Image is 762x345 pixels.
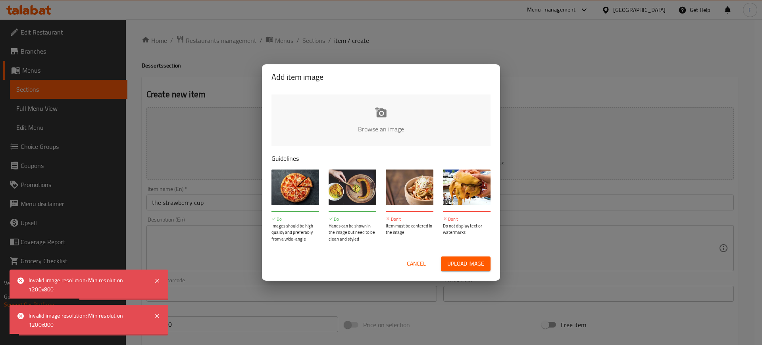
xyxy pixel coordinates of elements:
[329,223,376,243] p: Hands can be shown in the image but need to be clean and styled
[271,223,319,243] p: Images should be high-quality and preferably from a wide-angle
[271,170,319,205] img: guide-img-1@3x.jpg
[447,259,484,269] span: Upload image
[407,259,426,269] span: Cancel
[271,154,491,163] p: Guidelines
[443,223,491,236] p: Do not display text or watermarks
[443,170,491,205] img: guide-img-4@3x.jpg
[441,256,491,271] button: Upload image
[386,223,433,236] p: Item must be centered in the image
[271,71,491,83] h2: Add item image
[404,256,429,271] button: Cancel
[29,276,146,294] div: Invalid image resolution: Min resolution 1200x800
[29,311,146,329] div: Invalid image resolution: Min resolution 1200x800
[386,216,433,223] p: Don't
[386,170,433,205] img: guide-img-3@3x.jpg
[329,216,376,223] p: Do
[329,170,376,205] img: guide-img-2@3x.jpg
[443,216,491,223] p: Don't
[271,216,319,223] p: Do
